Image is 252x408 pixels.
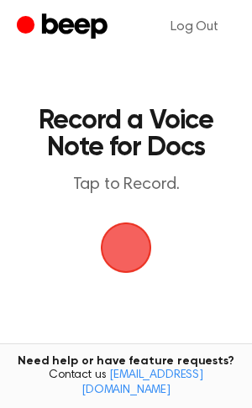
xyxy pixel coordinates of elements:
p: Tap to Record. [30,175,222,196]
a: Beep [17,11,112,44]
button: Beep Logo [101,222,151,273]
h1: Record a Voice Note for Docs [30,107,222,161]
span: Contact us [10,369,242,398]
a: [EMAIL_ADDRESS][DOMAIN_NAME] [81,369,203,396]
a: Log Out [154,7,235,47]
